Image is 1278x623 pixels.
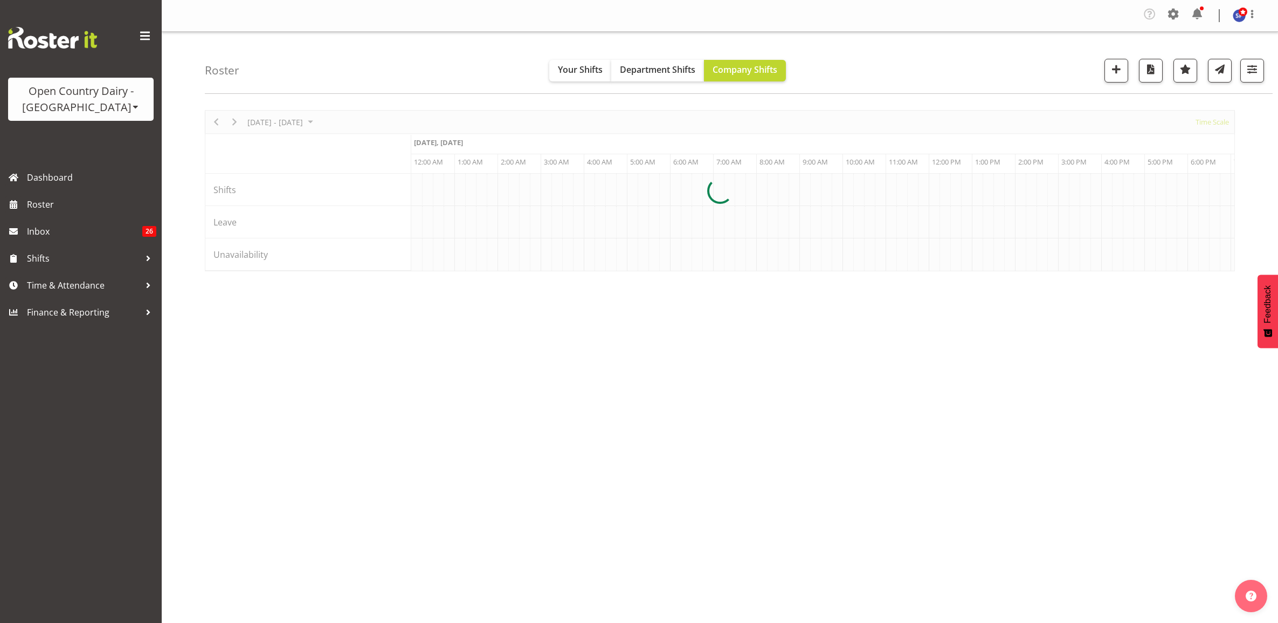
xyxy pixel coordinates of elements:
[27,169,156,186] span: Dashboard
[611,60,704,81] button: Department Shifts
[27,304,140,320] span: Finance & Reporting
[1139,59,1163,83] button: Download a PDF of the roster according to the set date range.
[558,64,603,76] span: Your Shifts
[1263,285,1273,323] span: Feedback
[1233,9,1246,22] img: smt-planning7541.jpg
[713,64,777,76] span: Company Shifts
[8,27,97,49] img: Rosterit website logo
[1240,59,1264,83] button: Filter Shifts
[142,226,156,237] span: 26
[704,60,786,81] button: Company Shifts
[205,64,239,77] h4: Roster
[27,277,140,293] span: Time & Attendance
[1258,275,1278,348] button: Feedback - Show survey
[549,60,611,81] button: Your Shifts
[27,250,140,266] span: Shifts
[1208,59,1232,83] button: Send a list of all shifts for the selected filtered period to all rostered employees.
[1173,59,1197,83] button: Highlight an important date within the roster.
[27,196,156,213] span: Roster
[1104,59,1128,83] button: Add a new shift
[27,223,142,239] span: Inbox
[620,64,695,76] span: Department Shifts
[1246,591,1256,601] img: help-xxl-2.png
[19,83,143,115] div: Open Country Dairy - [GEOGRAPHIC_DATA]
